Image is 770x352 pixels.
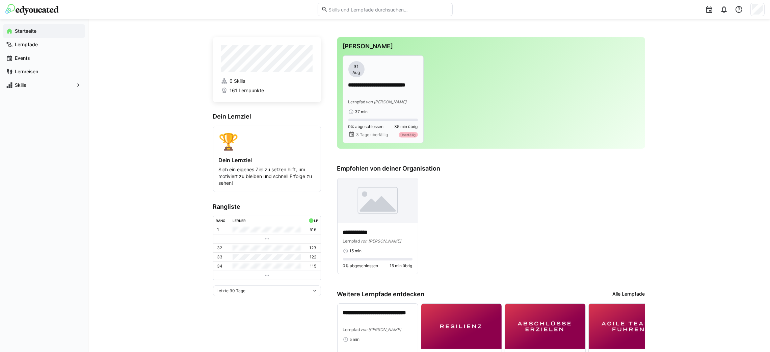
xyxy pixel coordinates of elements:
p: 32 [217,245,222,251]
a: Alle Lernpfade [613,291,645,298]
h3: Weitere Lernpfade entdecken [337,291,425,298]
img: image [421,304,502,349]
span: 15 min [350,248,362,254]
div: LP [314,219,318,223]
div: Rang [216,219,225,223]
p: 33 [217,254,223,260]
h4: Dein Lernziel [219,157,315,164]
span: von [PERSON_NAME] [361,238,401,244]
a: 0 Skills [221,78,313,84]
img: image [589,304,669,349]
p: 123 [310,245,317,251]
p: 1 [217,227,219,232]
span: Lernpfad [348,99,366,104]
img: image [505,304,585,349]
span: Lernpfad [343,238,361,244]
span: von [PERSON_NAME] [366,99,407,104]
span: 37 min [355,109,368,115]
h3: Rangliste [213,203,321,210]
span: 35 min übrig [395,124,418,129]
span: 31 [354,63,359,70]
h3: [PERSON_NAME] [343,43,640,50]
span: 5 min [350,337,360,342]
span: 0 Skills [230,78,245,84]
p: 516 [310,227,317,232]
input: Skills und Lernpfade durchsuchen… [328,6,449,12]
span: 0% abgeschlossen [348,124,384,129]
h3: Dein Lernziel [213,113,321,120]
span: von [PERSON_NAME] [361,327,401,332]
p: 122 [310,254,317,260]
span: Lernpfad [343,327,361,332]
img: image [338,178,418,223]
span: 15 min übrig [390,263,413,269]
p: 34 [217,263,223,269]
span: 3 Tage überfällig [356,132,388,137]
span: 161 Lernpunkte [230,87,264,94]
div: Überfällig [399,132,418,137]
h3: Empfohlen von deiner Organisation [337,165,645,172]
div: 🏆 [219,131,315,151]
p: 115 [310,263,317,269]
p: Sich ein eigenes Ziel zu setzen hilft, um motiviert zu bleiben und schnell Erfolge zu sehen! [219,166,315,186]
span: 0% abgeschlossen [343,263,378,269]
span: Letzte 30 Tage [217,288,246,294]
div: Lerner [233,219,246,223]
span: Aug [353,70,360,75]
